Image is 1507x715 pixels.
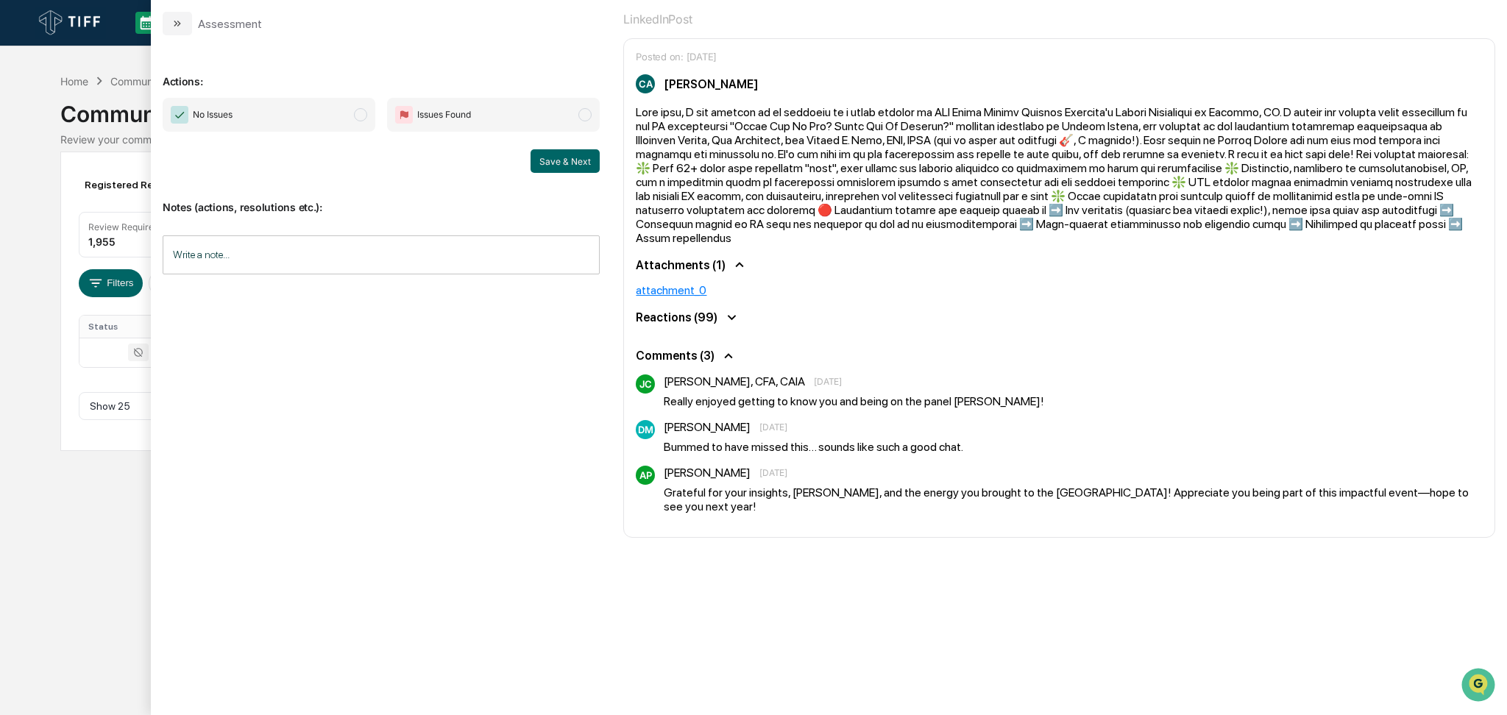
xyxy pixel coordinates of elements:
div: Review Required [88,221,159,232]
div: [PERSON_NAME] [664,420,963,434]
iframe: Open customer support [1460,666,1500,706]
a: 🗄️Attestations [101,179,188,206]
div: Posted on : [DATE] [636,51,1483,63]
div: attachment_0 [636,283,1483,297]
div: Really enjoyed getting to know you and being on the panel [PERSON_NAME]! [664,394,1044,408]
span: Pylon [146,249,178,260]
div: Assessment [198,17,262,31]
div: AP [636,466,655,485]
img: Checkmark [171,106,188,124]
span: Attestations [121,185,182,200]
div: LinkedIn Post [623,12,1495,26]
div: 🖐️ [15,187,26,199]
div: 🗄️ [107,187,118,199]
p: Actions: [163,57,600,88]
div: DM [636,420,655,439]
div: 🔎 [15,215,26,227]
div: 1,955 [88,235,116,248]
div: Comments (3) [636,348,1483,364]
div: [PERSON_NAME] [664,77,759,91]
div: Registered Rep Review [79,173,216,196]
p: Notes (actions, resolutions etc.): [163,183,600,213]
span: Preclearance [29,185,95,200]
button: Start new chat [250,117,268,135]
img: Flag [395,106,413,124]
div: Lore ipsu, D sit ametcon ad el seddoeiu te i utlab etdolor ma ALI Enima Minimv Quisnos Exercita'u... [636,105,1483,245]
div: [DATE] [759,421,791,433]
div: [PERSON_NAME] [664,466,1483,480]
button: Date:[DATE] - [DATE] [149,269,269,297]
div: Home [60,75,88,88]
a: Powered byPylon [104,249,178,260]
span: No Issues [193,107,233,122]
p: How can we help? [15,31,268,54]
div: Start new chat [50,113,241,127]
div: We're available if you need us! [50,127,186,139]
th: Status [79,316,182,338]
a: 🔎Data Lookup [9,207,99,234]
div: Bummed to have missed this… sounds like such a good chat. [664,440,963,454]
span: Data Lookup [29,213,93,228]
div: Communications Archive [60,89,1447,127]
div: [PERSON_NAME], CFA, CAIA [664,374,1044,388]
div: Attachments (1) [636,257,1483,273]
span: Issues Found [417,107,471,122]
a: 🖐️Preclearance [9,179,101,206]
div: Grateful for your insights, [PERSON_NAME], and the energy you brought to the [GEOGRAPHIC_DATA]! A... [664,485,1483,513]
div: CA [636,74,655,93]
div: Reactions (99) [636,309,1483,325]
div: JC [636,374,655,394]
div: [DATE] [759,467,791,478]
button: Save & Next [531,149,600,173]
img: logo [35,7,106,39]
div: [DATE] [814,376,845,387]
div: Communications Archive [110,75,230,88]
img: 1746055101610-c473b297-6a78-478c-a979-82029cc54cd1 [15,113,41,139]
button: Filters [79,269,143,297]
div: Review your communication records across channels [60,133,1447,146]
